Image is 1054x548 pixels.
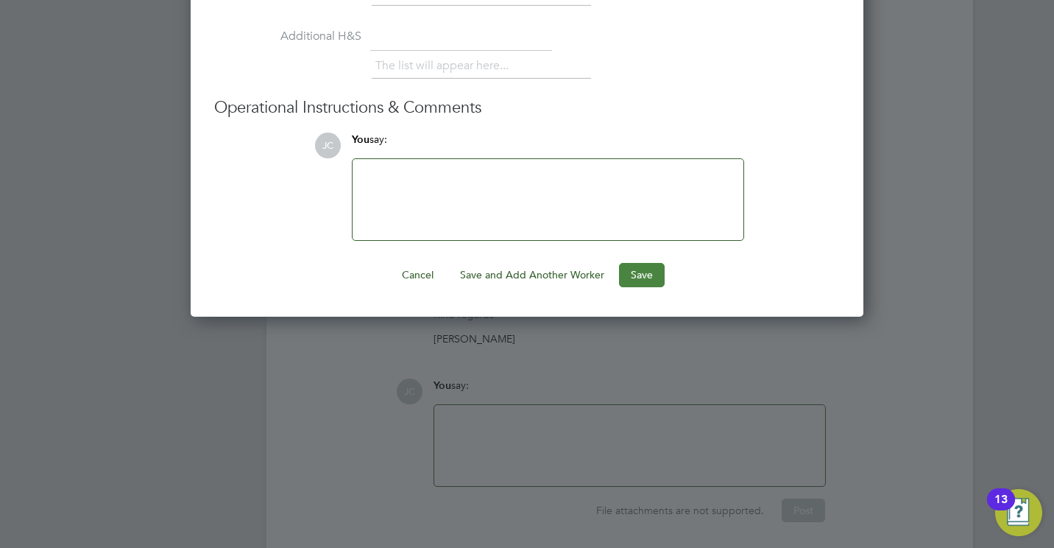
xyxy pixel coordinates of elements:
span: JC [315,133,341,158]
div: say: [352,133,744,158]
button: Save [619,263,665,287]
button: Cancel [390,263,445,287]
button: Open Resource Center, 13 new notifications [995,489,1042,536]
span: You [352,133,369,146]
div: 13 [994,499,1008,519]
label: Additional H&S [214,29,361,44]
button: Save and Add Another Worker [448,263,616,287]
li: The list will appear here... [375,56,514,76]
h3: Operational Instructions & Comments [214,97,840,119]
